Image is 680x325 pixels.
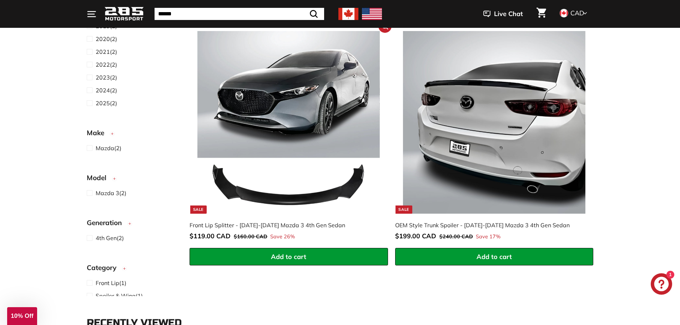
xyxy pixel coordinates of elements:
[439,233,473,240] span: $240.00 CAD
[96,100,110,107] span: 2025
[96,189,119,197] span: Mazda 3
[96,99,117,107] span: (2)
[96,74,110,81] span: 2023
[270,233,295,241] span: Save 26%
[96,279,119,286] span: Front Lip
[96,144,114,152] span: Mazda
[96,291,143,300] span: (1)
[190,221,381,229] div: Front Lip Splitter - [DATE]-[DATE] Mazda 3 4th Gen Sedan
[87,263,122,273] span: Category
[87,128,110,138] span: Make
[87,171,178,188] button: Model
[395,23,594,248] a: Sale OEM Style Trunk Spoiler - [DATE]-[DATE] Mazda 3 4th Gen Sedan Save 17%
[87,215,178,233] button: Generation
[474,5,532,23] button: Live Chat
[105,6,144,22] img: Logo_285_Motorsport_areodynamics_components
[477,253,512,261] span: Add to cart
[96,47,117,56] span: (2)
[96,61,110,68] span: 2022
[87,126,178,143] button: Make
[96,35,110,42] span: 2020
[190,232,231,240] span: $119.00 CAD
[96,234,124,242] span: (2)
[96,234,117,242] span: 4th Gen
[395,248,594,266] button: Add to cart
[96,279,126,287] span: (1)
[570,9,584,17] span: CAD
[7,307,37,325] div: 10% Off
[96,86,117,95] span: (2)
[649,273,674,296] inbox-online-store-chat: Shopify online store chat
[96,292,136,299] span: Spoiler & Wing
[96,35,117,43] span: (2)
[11,313,33,319] span: 10% Off
[476,233,500,241] span: Save 17%
[96,48,110,55] span: 2021
[155,8,324,20] input: Search
[96,189,126,197] span: (2)
[532,2,550,26] a: Cart
[96,87,110,94] span: 2024
[87,218,127,228] span: Generation
[96,144,121,152] span: (2)
[395,221,586,229] div: OEM Style Trunk Spoiler - [DATE]-[DATE] Mazda 3 4th Gen Sedan
[96,60,117,69] span: (2)
[190,248,388,266] button: Add to cart
[395,232,436,240] span: $199.00 CAD
[96,73,117,82] span: (2)
[87,173,112,183] span: Model
[271,253,306,261] span: Add to cart
[190,205,207,214] div: Sale
[190,23,388,248] a: Sale Front Lip Splitter - [DATE]-[DATE] Mazda 3 4th Gen Sedan Save 26%
[234,233,267,240] span: $160.00 CAD
[494,9,523,19] span: Live Chat
[87,260,178,278] button: Category
[396,205,412,214] div: Sale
